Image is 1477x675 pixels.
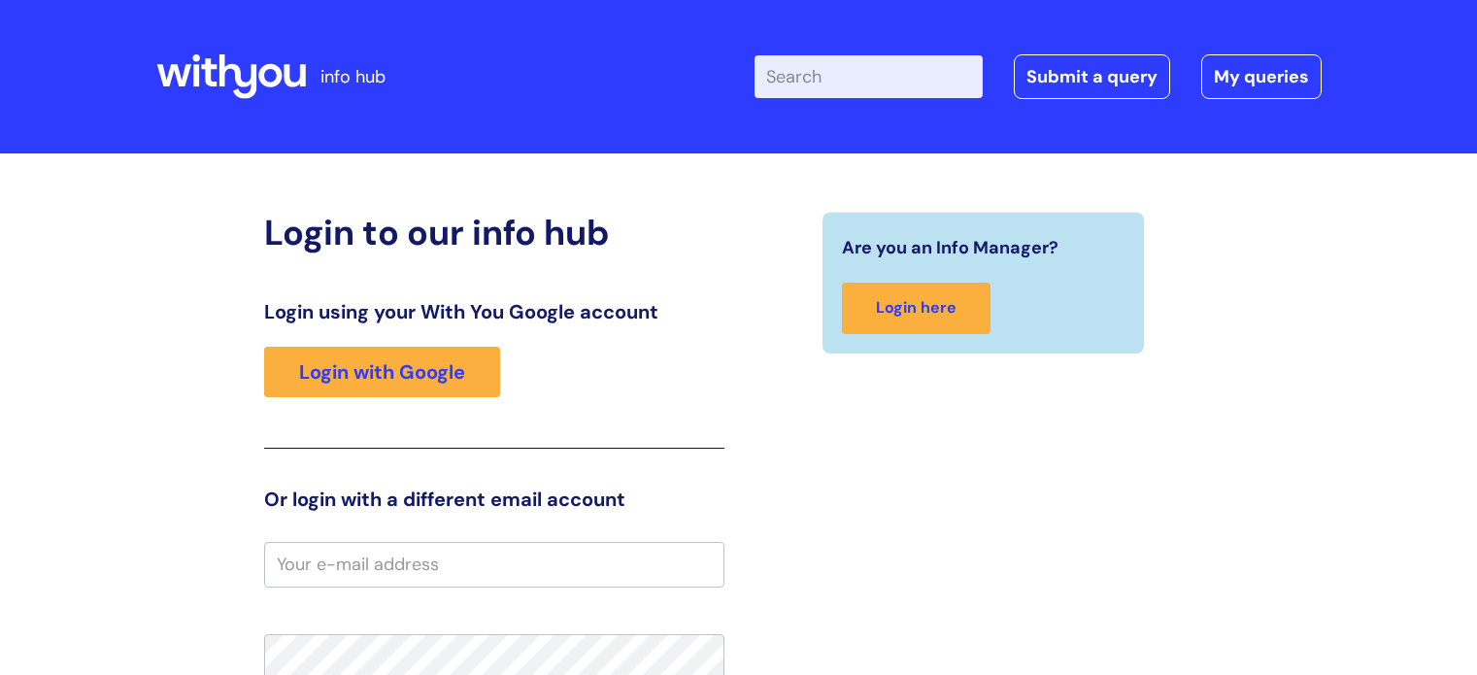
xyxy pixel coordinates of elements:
[264,488,724,511] h3: Or login with a different email account
[264,542,724,587] input: Your e-mail address
[1201,54,1322,99] a: My queries
[264,300,724,323] h3: Login using your With You Google account
[320,61,386,92] p: info hub
[1014,54,1170,99] a: Submit a query
[755,55,983,98] input: Search
[842,283,990,334] a: Login here
[264,212,724,253] h2: Login to our info hub
[842,232,1058,263] span: Are you an Info Manager?
[264,347,500,397] a: Login with Google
